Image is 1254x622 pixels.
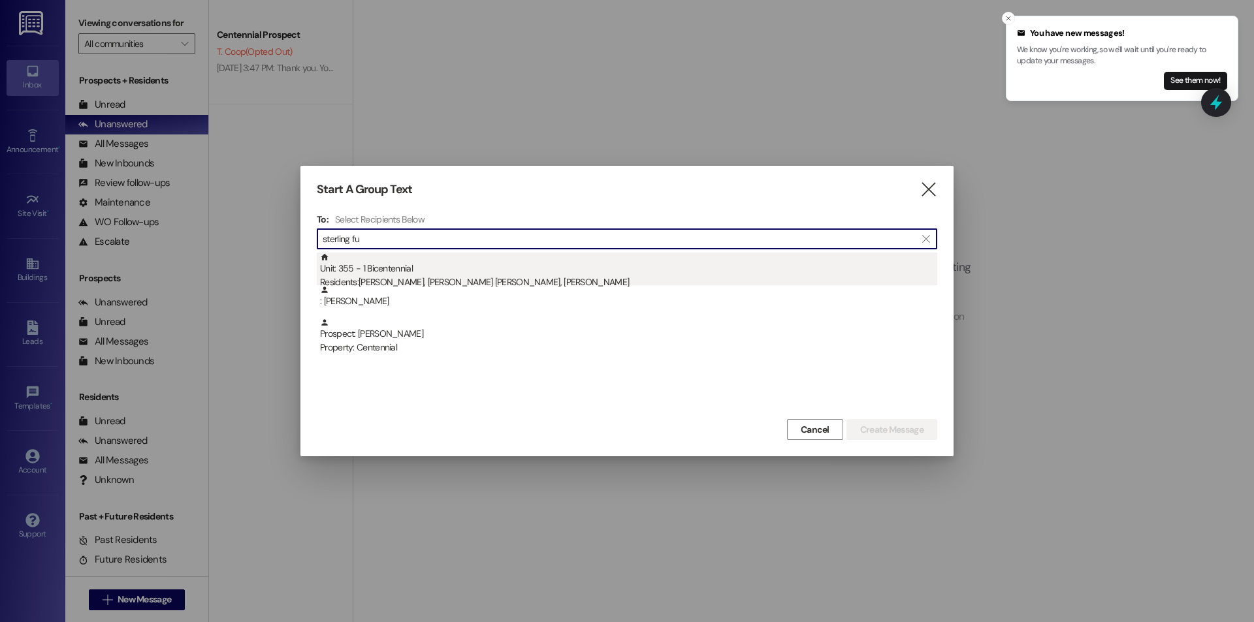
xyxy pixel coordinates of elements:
[317,182,412,197] h3: Start A Group Text
[317,213,329,225] h3: To:
[323,230,916,248] input: Search for any contact or apartment
[1002,12,1015,25] button: Close toast
[1164,72,1227,90] button: See them now!
[320,275,937,289] div: Residents: [PERSON_NAME], [PERSON_NAME] [PERSON_NAME], [PERSON_NAME]
[801,423,829,437] span: Cancel
[335,213,425,225] h4: Select Recipients Below
[320,341,937,354] div: Property: Centennial
[1017,27,1227,40] div: You have new messages!
[320,285,937,308] div: : [PERSON_NAME]
[320,253,937,290] div: Unit: 355 - 1 Bicentennial
[317,318,937,350] div: Prospect: [PERSON_NAME]Property: Centennial
[916,229,937,249] button: Clear text
[787,419,843,440] button: Cancel
[320,318,937,355] div: Prospect: [PERSON_NAME]
[922,234,929,244] i: 
[846,419,937,440] button: Create Message
[920,183,937,196] i: 
[860,423,924,437] span: Create Message
[317,285,937,318] div: : [PERSON_NAME]
[1017,44,1227,67] p: We know you're working, so we'll wait until you're ready to update your messages.
[317,253,937,285] div: Unit: 355 - 1 BicentennialResidents:[PERSON_NAME], [PERSON_NAME] [PERSON_NAME], [PERSON_NAME]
